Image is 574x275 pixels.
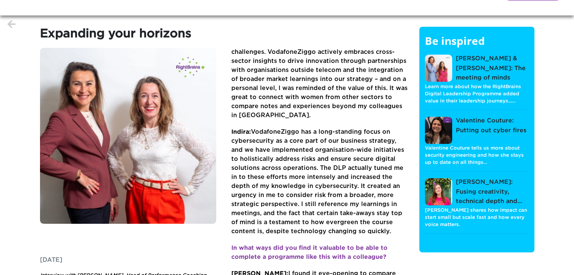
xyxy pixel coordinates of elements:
strong: In what ways did you find it valuable to be able to complete a programme like this with a colleague? [231,245,388,260]
h5: Be inspired [425,34,529,55]
p: Learn more about how the RightBrains Digital Leadership Programme added value in their leadership... [425,83,529,105]
a: [PERSON_NAME]: Fusing creativity, technical depth and… [425,177,529,206]
p: [PERSON_NAME] shares how impact can start small but scale fast and how every voice matters. [425,206,529,229]
p: Valentine Couture tells us more about security engineering and how she stays up to date on all th... [425,144,529,167]
span: VodafoneZiggo has a long-standing focus on cybersecurity as a core part of our business strategy,... [231,129,404,234]
strong: Indira: [231,129,251,135]
a: Valentine Couture: Putting out cyber fires [425,116,529,144]
h1: Expanding your horizons [40,27,408,48]
p: [DATE] [40,256,217,271]
a: [PERSON_NAME] & [PERSON_NAME]: The meeting of minds [425,54,529,83]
